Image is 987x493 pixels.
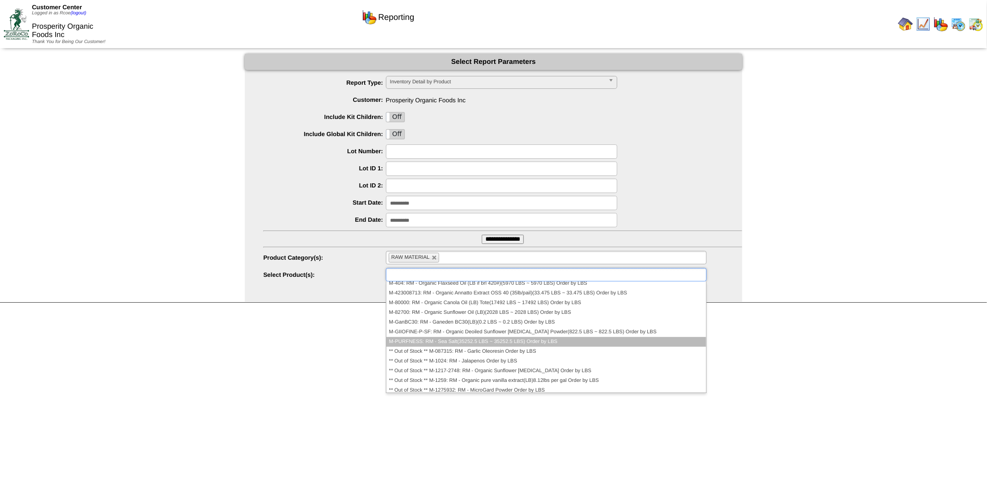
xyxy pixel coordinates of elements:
[362,10,377,25] img: graph.gif
[263,271,386,278] label: Select Product(s):
[386,318,706,327] li: M-GanBC30: RM - Ganeden BC30(LB)(0.2 LBS ~ 0.2 LBS) Order by LBS
[263,148,386,155] label: Lot Number:
[263,131,386,137] label: Include Global Kit Children:
[378,12,414,22] span: Reporting
[32,11,86,16] span: Logged in as Rcoe
[263,79,386,86] label: Report Type:
[245,54,742,70] div: Select Report Parameters
[263,96,386,103] label: Customer:
[390,76,605,87] span: Inventory Detail by Product
[391,255,430,260] span: RAW MATERIAL
[386,347,706,356] li: ** Out of Stock ** M-087315: RM - Garlic Oleoresin Order by LBS
[386,288,706,298] li: M-423008713: RM - Organic Annatto Extract OSS 40 (35lb/pail)(33.475 LBS ~ 33.475 LBS) Order by LBS
[386,129,405,139] div: OnOff
[898,17,913,31] img: home.gif
[386,279,706,288] li: M-404: RM - Organic Flaxseed Oil (LB if brl 420#)(5970 LBS ~ 5970 LBS) Order by LBS
[263,182,386,189] label: Lot ID 2:
[32,23,93,39] span: Prosperity Organic Foods Inc
[933,17,948,31] img: graph.gif
[32,39,106,44] span: Thank You for Being Our Customer!
[386,298,706,308] li: M-80000: RM - Organic Canola Oil (LB) Tote(17492 LBS ~ 17492 LBS) Order by LBS
[386,337,706,347] li: M-PURFNESS: RM - Sea Salt(35252.5 LBS ~ 35252.5 LBS) Order by LBS
[386,327,706,337] li: M-GIIOFINE-P-SF: RM - Organic Deoiled Sunflower [MEDICAL_DATA] Powder(822.5 LBS ~ 822.5 LBS) Orde...
[386,308,706,318] li: M-82700: RM - Organic Sunflower Oil (LB)(2028 LBS ~ 2028 LBS) Order by LBS
[916,17,931,31] img: line_graph.gif
[263,165,386,172] label: Lot ID 1:
[32,4,82,11] span: Customer Center
[386,112,405,122] label: Off
[386,386,706,395] li: ** Out of Stock ** M-1275932: RM - MicroGard Powder Order by LBS
[386,130,405,139] label: Off
[263,199,386,206] label: Start Date:
[263,113,386,120] label: Include Kit Children:
[968,17,983,31] img: calendarinout.gif
[386,366,706,376] li: ** Out of Stock ** M-1217-2748: RM - Organic Sunflower [MEDICAL_DATA] Order by LBS
[263,254,386,261] label: Product Category(s):
[263,93,742,104] span: Prosperity Organic Foods Inc
[386,112,405,122] div: OnOff
[386,356,706,366] li: ** Out of Stock ** M-1024: RM - Jalapenos Order by LBS
[386,376,706,386] li: ** Out of Stock ** M-1259: RM - Organic pure vanilla extract(LB)8.12lbs per gal Order by LBS
[951,17,966,31] img: calendarprod.gif
[70,11,86,16] a: (logout)
[263,216,386,223] label: End Date:
[4,8,29,39] img: ZoRoCo_Logo(Green%26Foil)%20jpg.webp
